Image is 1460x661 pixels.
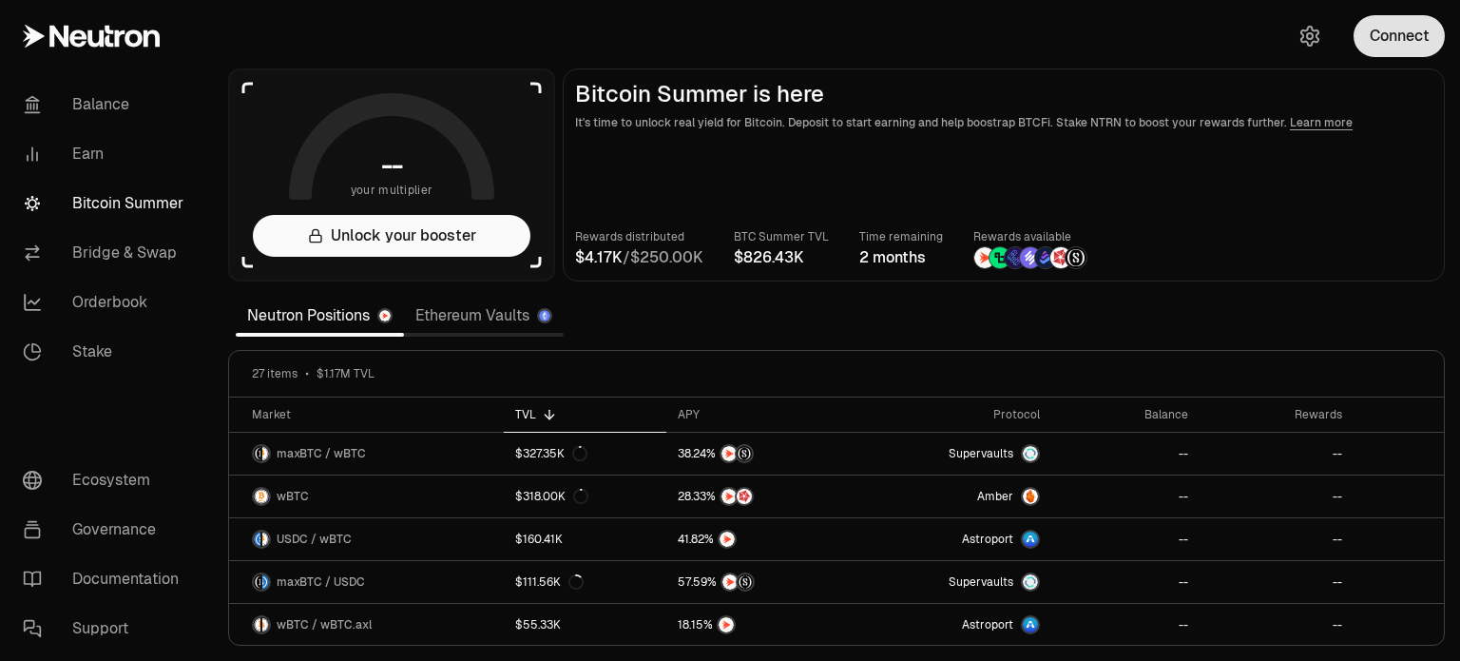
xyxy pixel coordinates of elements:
button: NTRNStructured Points [678,444,848,463]
a: Bridge & Swap [8,228,205,278]
img: Amber [1023,489,1038,504]
button: Unlock your booster [253,215,530,257]
a: SupervaultsSupervaults [859,433,1052,475]
div: Balance [1063,407,1188,422]
a: $160.41K [504,518,666,560]
img: USDC Logo [262,574,269,590]
button: NTRN [678,530,848,549]
img: EtherFi Points [1005,247,1026,268]
img: wBTC.axl Logo [262,617,269,632]
span: USDC / wBTC [277,532,352,547]
a: Balance [8,80,205,129]
button: Connect [1354,15,1445,57]
a: Ecosystem [8,456,205,505]
p: Time remaining [859,227,943,246]
a: -- [1200,433,1354,475]
img: Bedrock Diamonds [1035,247,1056,268]
img: Neutron Logo [379,310,391,321]
p: Rewards available [973,227,1087,246]
a: Learn more [1290,115,1353,130]
div: $327.35K [515,446,587,461]
a: -- [1200,561,1354,603]
p: Rewards distributed [575,227,703,246]
div: APY [678,407,848,422]
span: $1.17M TVL [317,366,375,381]
a: maxBTC LogoUSDC LogomaxBTC / USDC [229,561,504,603]
a: NTRNStructured Points [666,561,859,603]
span: Supervaults [949,446,1013,461]
a: -- [1200,518,1354,560]
div: $318.00K [515,489,588,504]
img: NTRN [720,532,735,547]
a: $318.00K [504,476,666,517]
img: NTRN [974,247,995,268]
a: AmberAmber [859,476,1052,517]
img: NTRN [721,489,737,504]
a: maxBTC LogowBTC LogomaxBTC / wBTC [229,433,504,475]
h2: Bitcoin Summer is here [575,81,1432,107]
a: Astroport [859,604,1052,646]
img: Structured Points [737,446,752,461]
a: Support [8,604,205,653]
span: wBTC [277,489,309,504]
img: NTRN [722,574,738,590]
a: Earn [8,129,205,179]
a: Ethereum Vaults [404,297,564,335]
img: Lombard Lux [989,247,1010,268]
button: NTRNMars Fragments [678,487,848,506]
a: Stake [8,327,205,377]
img: wBTC Logo [262,446,269,461]
img: Mars Fragments [737,489,752,504]
div: $160.41K [515,532,563,547]
a: -- [1051,518,1200,560]
a: -- [1200,476,1354,517]
p: It's time to unlock real yield for Bitcoin. Deposit to start earning and help boostrap BTCFi. Sta... [575,113,1432,132]
a: -- [1051,433,1200,475]
a: Orderbook [8,278,205,327]
a: Governance [8,505,205,554]
a: wBTC LogowBTC [229,476,504,517]
button: NTRNStructured Points [678,573,848,592]
a: $111.56K [504,561,666,603]
img: NTRN [721,446,737,461]
a: $327.35K [504,433,666,475]
span: Supervaults [949,574,1013,590]
a: NTRN [666,518,859,560]
a: $55.33K [504,604,666,646]
h1: -- [381,150,403,181]
img: maxBTC Logo [254,446,260,461]
img: maxBTC Logo [254,574,260,590]
img: Supervaults [1023,574,1038,590]
span: Astroport [962,532,1013,547]
a: NTRNStructured Points [666,433,859,475]
img: Structured Points [738,574,753,590]
button: NTRN [678,615,848,634]
a: SupervaultsSupervaults [859,561,1052,603]
img: Mars Fragments [1050,247,1071,268]
div: TVL [515,407,655,422]
p: BTC Summer TVL [734,227,829,246]
a: Bitcoin Summer [8,179,205,228]
div: / [575,246,703,269]
a: USDC LogowBTC LogoUSDC / wBTC [229,518,504,560]
div: Protocol [871,407,1041,422]
img: wBTC Logo [254,617,260,632]
img: Supervaults [1023,446,1038,461]
span: Amber [977,489,1013,504]
span: 27 items [252,366,298,381]
img: NTRN [719,617,734,632]
a: Documentation [8,554,205,604]
a: NTRNMars Fragments [666,476,859,517]
img: wBTC Logo [254,489,269,504]
a: NTRN [666,604,859,646]
img: wBTC Logo [262,532,269,547]
span: maxBTC / USDC [277,574,365,590]
div: Rewards [1211,407,1342,422]
a: -- [1051,476,1200,517]
a: -- [1051,561,1200,603]
a: -- [1200,604,1354,646]
div: Market [252,407,492,422]
img: Solv Points [1020,247,1041,268]
a: wBTC LogowBTC.axl LogowBTC / wBTC.axl [229,604,504,646]
div: $111.56K [515,574,584,590]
